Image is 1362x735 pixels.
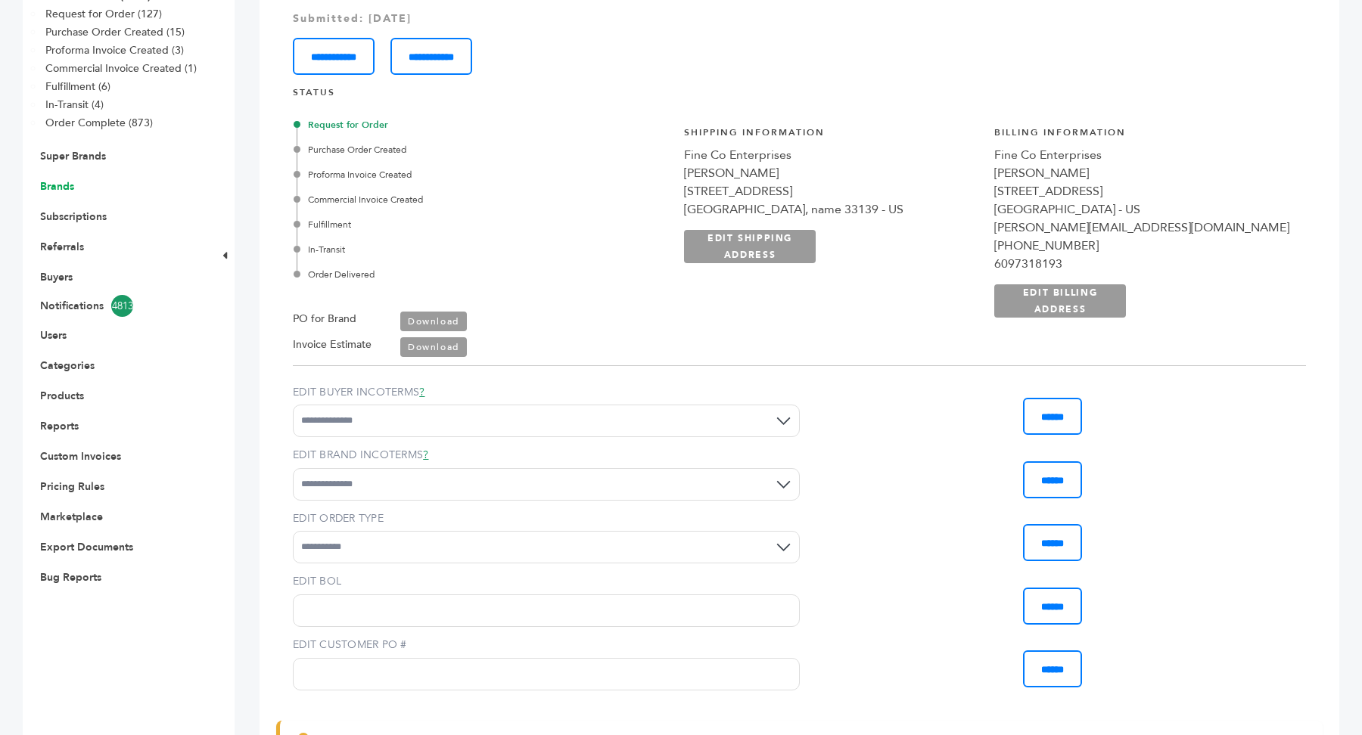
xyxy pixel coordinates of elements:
[293,310,356,328] label: PO for Brand
[40,358,95,373] a: Categories
[684,164,979,182] div: [PERSON_NAME]
[297,193,648,206] div: Commercial Invoice Created
[40,240,84,254] a: Referrals
[293,448,800,463] label: EDIT BRAND INCOTERMS
[994,146,1289,164] div: Fine Co Enterprises
[293,336,372,354] label: Invoice Estimate
[684,146,979,164] div: Fine Co Enterprises
[40,389,84,403] a: Products
[111,295,133,317] span: 4813
[684,182,979,200] div: [STREET_ADDRESS]
[45,61,197,76] a: Commercial Invoice Created (1)
[40,179,74,194] a: Brands
[45,79,110,94] a: Fulfillment (6)
[40,328,67,343] a: Users
[297,118,648,132] div: Request for Order
[40,419,79,433] a: Reports
[45,116,153,130] a: Order Complete (873)
[419,385,424,399] a: ?
[40,449,121,464] a: Custom Invoices
[994,237,1289,255] div: [PHONE_NUMBER]
[994,284,1126,318] a: EDIT BILLING ADDRESS
[297,268,648,281] div: Order Delivered
[684,200,979,219] div: [GEOGRAPHIC_DATA], name 33139 - US
[293,637,800,653] label: EDIT CUSTOMER PO #
[684,230,816,263] a: EDIT SHIPPING ADDRESS
[45,7,162,21] a: Request for Order (127)
[684,126,979,147] h4: Shipping Information
[994,126,1289,147] h4: Billing Information
[293,385,800,400] label: EDIT BUYER INCOTERMS
[40,149,106,163] a: Super Brands
[40,479,104,494] a: Pricing Rules
[994,255,1289,273] div: 6097318193
[293,574,800,589] label: EDIT BOL
[994,164,1289,182] div: [PERSON_NAME]
[293,511,800,526] label: EDIT ORDER TYPE
[994,182,1289,200] div: [STREET_ADDRESS]
[994,200,1289,219] div: [GEOGRAPHIC_DATA] - US
[40,540,133,554] a: Export Documents
[40,270,73,284] a: Buyers
[297,243,648,256] div: In-Transit
[297,143,648,157] div: Purchase Order Created
[400,337,467,357] a: Download
[45,25,185,39] a: Purchase Order Created (15)
[40,570,101,585] a: Bug Reports
[994,219,1289,237] div: [PERSON_NAME][EMAIL_ADDRESS][DOMAIN_NAME]
[297,218,648,231] div: Fulfillment
[423,448,428,462] a: ?
[45,43,184,57] a: Proforma Invoice Created (3)
[297,168,648,181] div: Proforma Invoice Created
[40,510,103,524] a: Marketplace
[40,295,194,317] a: Notifications4813
[293,11,1306,26] div: Submitted: [DATE]
[400,312,467,331] a: Download
[45,98,104,112] a: In-Transit (4)
[40,209,107,224] a: Subscriptions
[293,86,1306,107] h4: STATUS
